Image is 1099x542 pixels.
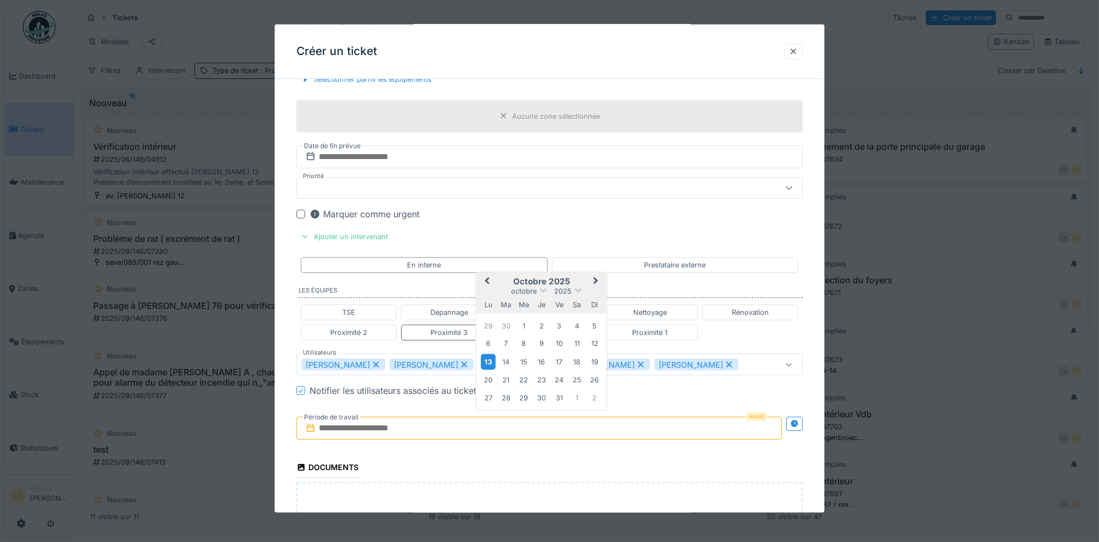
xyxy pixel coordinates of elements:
div: Choose lundi 6 octobre 2025 [481,336,496,351]
div: Choose mercredi 8 octobre 2025 [517,336,531,351]
label: Les équipes [299,286,803,298]
h2: octobre 2025 [476,277,607,287]
label: Période de travail [303,411,360,423]
h3: Créer un ticket [296,45,377,58]
div: [PERSON_NAME] [566,358,650,370]
div: Choose jeudi 23 octobre 2025 [534,373,549,387]
div: Documents [296,459,359,478]
div: Choose vendredi 3 octobre 2025 [552,319,567,333]
div: Proximité 2 [330,327,367,338]
div: Choose dimanche 2 novembre 2025 [587,390,602,405]
div: Nettoyage [633,307,667,318]
div: Choose samedi 1 novembre 2025 [569,390,584,405]
label: Priorité [301,172,326,181]
div: Choose lundi 29 septembre 2025 [481,319,496,333]
div: Choose lundi 13 octobre 2025 [481,354,496,369]
div: [PERSON_NAME] [654,358,738,370]
label: Utilisateurs [301,348,338,357]
span: 2025 [554,287,572,295]
div: Choose mercredi 22 octobre 2025 [517,373,531,387]
div: Dépannage [430,307,468,318]
div: Choose jeudi 16 octobre 2025 [534,354,549,369]
div: Choose mardi 30 septembre 2025 [499,319,513,333]
div: Marquer comme urgent [309,208,420,221]
div: Choose mardi 14 octobre 2025 [499,354,513,369]
div: Choose mardi 28 octobre 2025 [499,390,513,405]
div: samedi [569,297,584,312]
div: Proximité 3 [430,327,467,338]
div: Choose dimanche 5 octobre 2025 [587,319,602,333]
div: Choose vendredi 31 octobre 2025 [552,390,567,405]
div: Requis [746,412,767,421]
div: Choose mardi 21 octobre 2025 [499,373,513,387]
div: dimanche [587,297,602,312]
div: Choose mercredi 1 octobre 2025 [517,319,531,333]
div: Choose dimanche 26 octobre 2025 [587,373,602,387]
div: Month octobre, 2025 [479,317,603,406]
div: Choose jeudi 9 octobre 2025 [534,336,549,351]
div: Notifier les utilisateurs associés au ticket de la planification [309,384,552,397]
div: Choose samedi 25 octobre 2025 [569,373,584,387]
div: Choose samedi 11 octobre 2025 [569,336,584,351]
div: Choose jeudi 30 octobre 2025 [534,390,549,405]
div: vendredi [552,297,567,312]
div: Choose samedi 18 octobre 2025 [569,354,584,369]
div: Proximité 1 [632,327,667,338]
div: jeudi [534,297,549,312]
div: Choose samedi 4 octobre 2025 [569,319,584,333]
div: Aucune zone sélectionnée [512,111,600,121]
div: Choose vendredi 24 octobre 2025 [552,373,567,387]
div: Ajouter un intervenant [296,229,392,244]
div: Choose vendredi 10 octobre 2025 [552,336,567,351]
div: Choose lundi 27 octobre 2025 [481,390,496,405]
div: mercredi [517,297,531,312]
div: mardi [499,297,513,312]
div: Prestataire externe [644,260,706,270]
div: Choose vendredi 17 octobre 2025 [552,354,567,369]
div: Choose dimanche 12 octobre 2025 [587,336,602,351]
div: lundi [481,297,496,312]
button: Next Month [588,273,606,291]
div: Choose jeudi 2 octobre 2025 [534,319,549,333]
span: octobre [511,287,537,295]
div: Choose mercredi 29 octobre 2025 [517,390,531,405]
div: Choose mardi 7 octobre 2025 [499,336,513,351]
div: [PERSON_NAME] [301,358,385,370]
button: Previous Month [477,273,495,291]
label: Date de fin prévue [303,140,362,152]
div: Choose dimanche 19 octobre 2025 [587,354,602,369]
div: Choose mercredi 15 octobre 2025 [517,354,531,369]
div: Sélectionner parmi les équipements [296,72,436,87]
div: [PERSON_NAME] [390,358,473,370]
div: Choose lundi 20 octobre 2025 [481,373,496,387]
div: En interne [407,260,441,270]
div: TSE [342,307,355,318]
div: Rénovation [732,307,769,318]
